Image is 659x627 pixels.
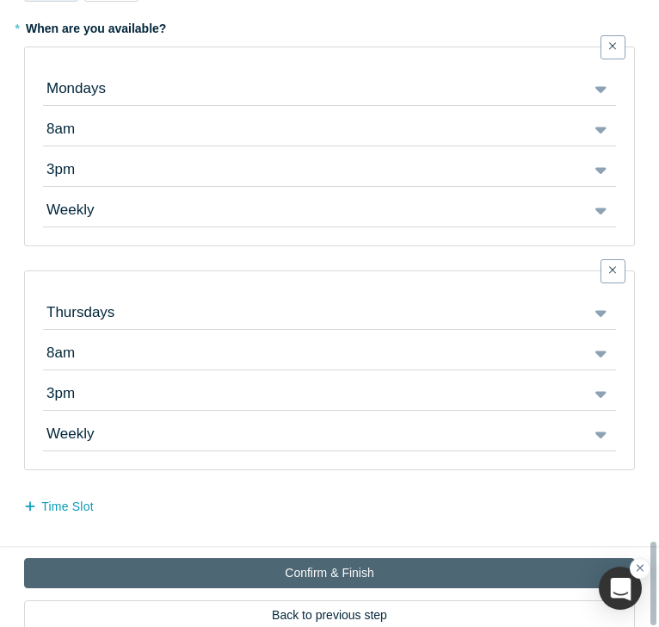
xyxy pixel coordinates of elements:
div: Weekly [45,423,576,445]
label: When are you available? [24,14,635,38]
div: Weekly [45,199,576,221]
button: Confirm & Finish [24,558,635,588]
button: Time Slot [24,492,112,522]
